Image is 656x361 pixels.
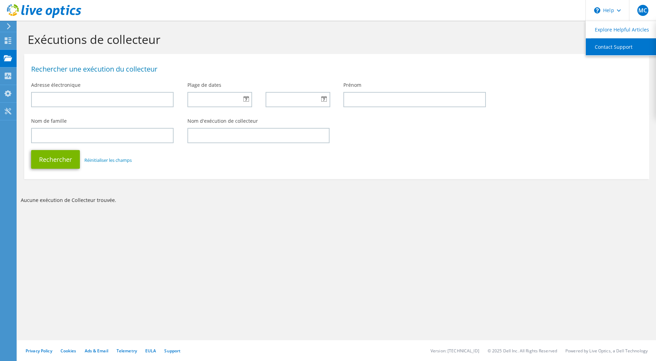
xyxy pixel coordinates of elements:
[145,348,156,354] a: EULA
[187,118,258,124] label: Nom d'exécution de collecteur
[31,118,67,124] label: Nom de famille
[343,82,361,89] label: Prénom
[85,348,108,354] a: Ads & Email
[61,348,76,354] a: Cookies
[21,196,653,204] p: Aucune exécution de Collecteur trouvée.
[637,5,648,16] span: MC
[26,348,52,354] a: Privacy Policy
[31,66,639,73] h1: Rechercher une exécution du collecteur
[431,348,479,354] li: Version: [TECHNICAL_ID]
[28,32,642,47] h1: Exécutions de collecteur
[488,348,557,354] li: © 2025 Dell Inc. All Rights Reserved
[84,157,132,163] a: Réinitialiser les champs
[31,150,80,169] button: Rechercher
[117,348,137,354] a: Telemetry
[594,7,600,13] svg: \n
[164,348,181,354] a: Support
[187,82,221,89] label: Plage de dates
[31,82,81,89] label: Adresse électronique
[565,348,648,354] li: Powered by Live Optics, a Dell Technology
